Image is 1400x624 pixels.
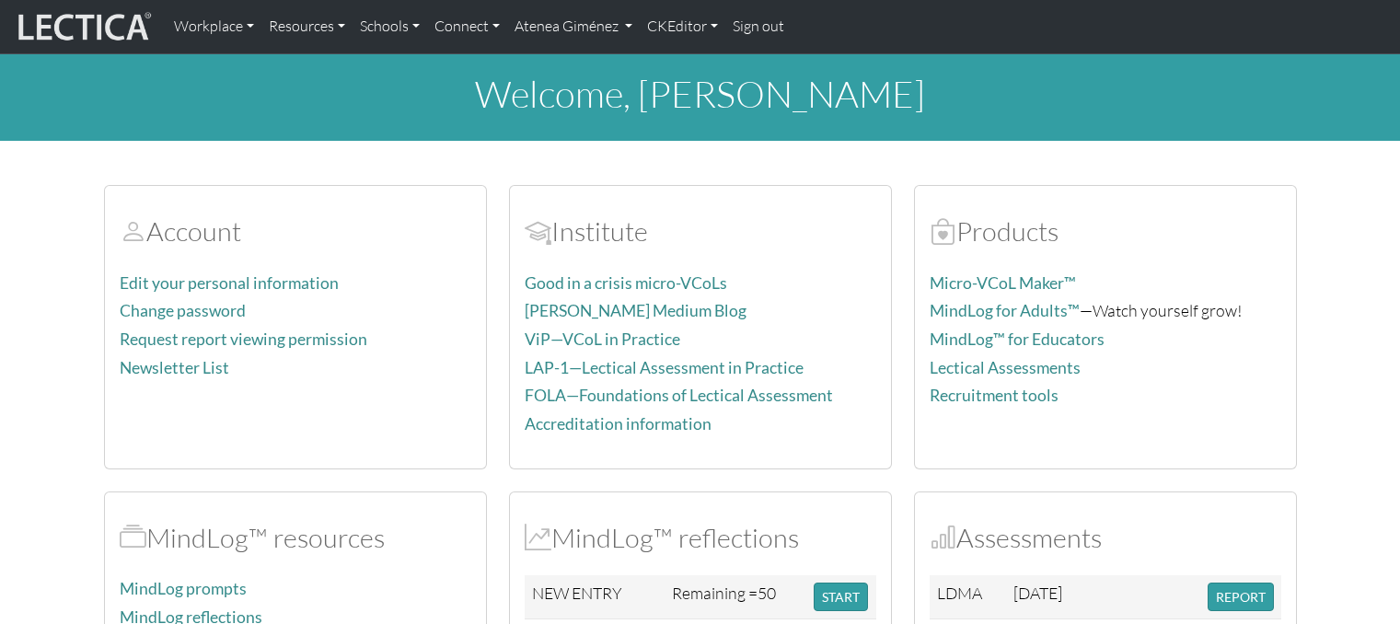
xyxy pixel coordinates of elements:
[525,575,665,619] td: NEW ENTRY
[1208,583,1274,611] button: REPORT
[930,301,1080,320] a: MindLog for Adults™
[525,273,727,293] a: Good in a crisis micro-VCoLs
[14,9,152,44] img: lecticalive
[507,7,640,46] a: Atenea Giménez
[525,329,680,349] a: ViP—VCoL in Practice
[120,273,339,293] a: Edit your personal information
[665,575,806,619] td: Remaining =
[814,583,868,611] button: START
[930,386,1059,405] a: Recruitment tools
[167,7,261,46] a: Workplace
[120,358,229,377] a: Newsletter List
[120,579,247,598] a: MindLog prompts
[525,358,804,377] a: LAP-1—Lectical Assessment in Practice
[930,575,1007,619] td: LDMA
[930,297,1281,324] p: —Watch yourself grow!
[525,301,746,320] a: [PERSON_NAME] Medium Blog
[120,329,367,349] a: Request report viewing permission
[120,214,146,248] span: Account
[261,7,353,46] a: Resources
[353,7,427,46] a: Schools
[427,7,507,46] a: Connect
[930,214,956,248] span: Products
[120,215,471,248] h2: Account
[725,7,792,46] a: Sign out
[930,215,1281,248] h2: Products
[525,522,876,554] h2: MindLog™ reflections
[120,521,146,554] span: MindLog™ resources
[640,7,725,46] a: CKEditor
[525,386,833,405] a: FOLA—Foundations of Lectical Assessment
[525,214,551,248] span: Account
[525,521,551,554] span: MindLog
[120,301,246,320] a: Change password
[930,273,1076,293] a: Micro-VCoL Maker™
[930,521,956,554] span: Assessments
[525,215,876,248] h2: Institute
[120,522,471,554] h2: MindLog™ resources
[930,522,1281,554] h2: Assessments
[930,329,1105,349] a: MindLog™ for Educators
[758,583,776,603] span: 50
[1013,583,1062,603] span: [DATE]
[525,414,712,433] a: Accreditation information
[930,358,1081,377] a: Lectical Assessments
